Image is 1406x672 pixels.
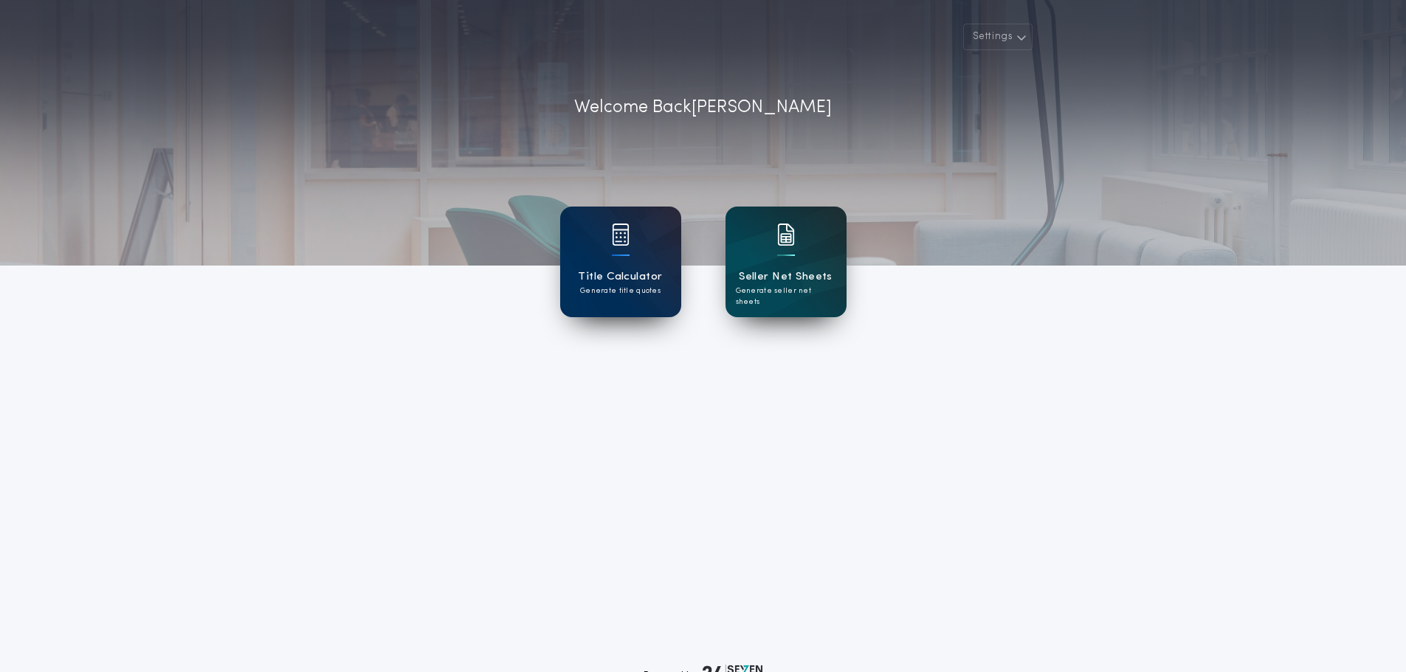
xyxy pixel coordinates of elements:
[777,224,795,246] img: card icon
[580,285,661,297] p: Generate title quotes
[560,207,681,317] a: card iconTitle CalculatorGenerate title quotes
[963,24,1033,50] button: Settings
[726,207,847,317] a: card iconSeller Net SheetsGenerate seller net sheets
[612,224,630,246] img: card icon
[574,94,832,121] p: Welcome Back [PERSON_NAME]
[578,269,662,285] h1: Title Calculator
[739,269,833,285] h1: Seller Net Sheets
[736,285,836,308] p: Generate seller net sheets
